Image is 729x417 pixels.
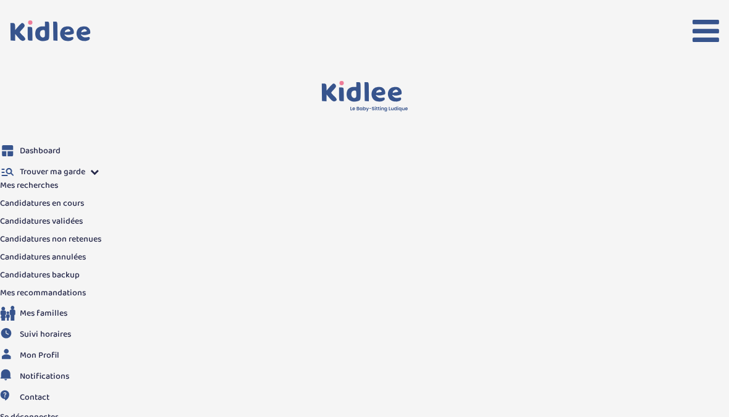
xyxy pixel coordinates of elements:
[321,81,408,112] img: logo.svg
[20,391,49,404] span: Contact
[20,349,59,362] span: Mon Profil
[20,328,71,341] span: Suivi horaires
[20,166,85,179] span: Trouver ma garde
[20,145,61,158] span: Dashboard
[20,370,69,383] span: Notifications
[20,307,67,320] span: Mes familles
